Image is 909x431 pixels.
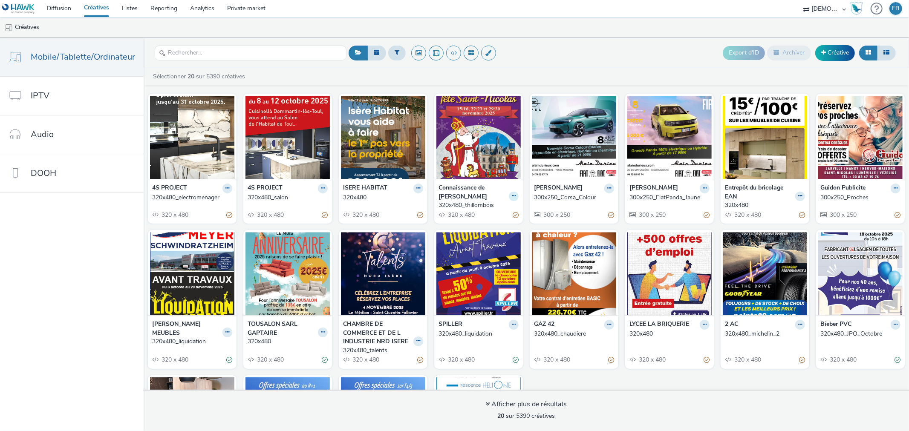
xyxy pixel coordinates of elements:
div: 320x480_salon [248,193,324,202]
a: 320x480_salon [248,193,328,202]
span: Mobile/Tablette/Ordinateur [31,51,135,63]
span: 320 x 480 [161,211,188,219]
strong: SPILLER [439,320,462,330]
div: Partiellement valide [513,210,519,219]
span: 300 x 250 [543,211,570,219]
span: sur 5390 créatives [498,412,555,420]
a: 300x250_FiatPanda_Jaune [629,193,710,202]
strong: Bieber PVC [820,320,851,330]
a: 300x250_Proches [820,193,900,202]
strong: Connaissance de [PERSON_NAME] [439,184,507,201]
span: 300 x 250 [638,211,666,219]
span: IPTV [31,89,49,102]
strong: [PERSON_NAME] [629,184,678,193]
a: Sélectionner sur 5390 créatives [152,72,248,80]
button: Liste [877,46,896,60]
img: 320x480_talents visual [341,232,425,315]
strong: 4S PROJECT [152,184,187,193]
div: 320x480 [248,337,324,346]
input: Rechercher... [155,46,346,60]
a: 320x480_michelin_2 [725,330,805,338]
a: Hawk Academy [850,2,866,15]
span: 320 x 480 [352,356,379,364]
span: 320 x 480 [733,211,761,219]
img: mobile [4,23,13,32]
img: 320x480_thillombois visual [436,96,521,179]
div: Partiellement valide [417,356,423,365]
img: 320x480 visual [723,96,807,179]
span: DOOH [31,167,56,179]
div: 320x480 [725,201,802,210]
div: 320x480_chaudiere [534,330,611,338]
div: Partiellement valide [608,356,614,365]
a: 320x480_liquidation [439,330,519,338]
div: 320x480_thillombois [439,201,515,210]
img: 320x480_JPO_Octobre visual [818,232,903,315]
span: 320 x 480 [352,211,379,219]
img: 300x250_Proches visual [818,96,903,179]
img: 320x480_liquidation visual [150,232,234,315]
span: 320 x 480 [829,356,857,364]
img: 320x480 visual [245,232,330,315]
img: 300x250_FiatPanda_Jaune visual [627,96,712,179]
a: 320x480 [629,330,710,338]
div: Partiellement valide [799,210,805,219]
div: 320x480_electromenager [152,193,229,202]
div: 300x250_Proches [820,193,897,202]
div: 320x480_talents [343,346,420,355]
div: Partiellement valide [417,210,423,219]
div: Valide [895,356,900,365]
strong: Entrepôt du bricolage EAN [725,184,793,201]
img: 320x480_michelin_2 visual [723,232,807,315]
div: 320x480_JPO_Octobre [820,330,897,338]
strong: [PERSON_NAME] [534,184,583,193]
strong: LYCEE LA BRIQUERIE [629,320,689,330]
a: 320x480_chaudiere [534,330,614,338]
div: 300x250_FiatPanda_Jaune [629,193,706,202]
strong: ISERE HABITAT [343,184,387,193]
strong: [PERSON_NAME] MEUBLES [152,320,220,337]
div: Partiellement valide [704,210,710,219]
a: 320x480_talents [343,346,423,355]
div: Afficher plus de résultats [486,399,567,409]
div: 320x480_liquidation [152,337,229,346]
img: 320x480 visual [627,232,712,315]
a: 320x480_liquidation [152,337,232,346]
div: 320x480 [629,330,706,338]
div: Valide [226,356,232,365]
div: Partiellement valide [226,210,232,219]
div: Partiellement valide [322,210,328,219]
img: 320x480_electromenager visual [150,96,234,179]
a: 320x480_thillombois [439,201,519,210]
img: Hawk Academy [850,2,863,15]
div: Partiellement valide [608,210,614,219]
strong: TOUSALON SARL GAPTAIRE [248,320,316,337]
a: 320x480 [725,201,805,210]
a: 320x480 [248,337,328,346]
strong: Guidon Publicite [820,184,866,193]
span: 320 x 480 [447,356,475,364]
div: EB [892,2,900,15]
strong: CHAMBRE DE COMMERCE ET DE L INDUSTRIE NRD ISERE [343,320,411,346]
div: Partiellement valide [895,210,900,219]
img: undefined Logo [2,3,35,14]
strong: 20 [188,72,194,80]
img: 320x480 visual [341,96,425,179]
strong: 2 AC [725,320,738,330]
img: 320x480_chaudiere visual [532,232,616,315]
span: 320 x 480 [733,356,761,364]
div: 320x480_liquidation [439,330,515,338]
span: 300 x 250 [829,211,857,219]
div: 320x480 [343,193,420,202]
button: Grille [859,46,877,60]
div: Partiellement valide [799,356,805,365]
div: Valide [513,356,519,365]
div: 300x250_Corsa_Colour [534,193,611,202]
span: 320 x 480 [256,211,284,219]
span: Audio [31,128,54,141]
img: 320x480_salon visual [245,96,330,179]
span: 320 x 480 [161,356,188,364]
a: Créative [815,45,855,60]
div: Partiellement valide [704,356,710,365]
